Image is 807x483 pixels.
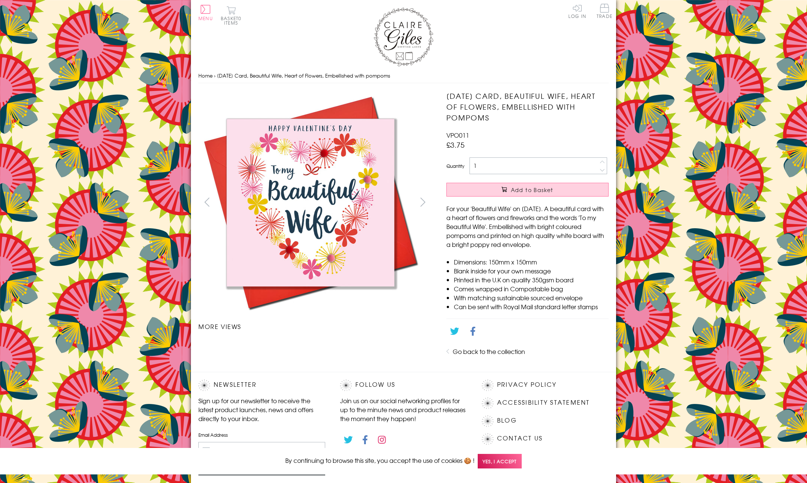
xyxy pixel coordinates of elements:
span: Menu [198,15,213,22]
button: Basket0 items [221,6,241,25]
span: 0 items [224,15,241,26]
p: Join us on our social networking profiles for up to the minute news and product releases the mome... [340,396,467,423]
label: Quantity [446,163,464,169]
span: Trade [597,4,612,18]
h2: Newsletter [198,380,325,391]
a: Privacy Policy [497,380,556,390]
img: Claire Giles Greetings Cards [374,7,433,66]
li: Printed in the U.K on quality 350gsm board [454,275,609,284]
p: For your 'Beautiful Wife' on [DATE]. A beautiful card with a heart of flowers and fireworks and t... [446,204,609,249]
li: With matching sustainable sourced envelope [454,293,609,302]
a: Contact Us [497,433,543,443]
li: Comes wrapped in Compostable bag [454,284,609,293]
button: Menu [198,5,213,21]
span: £3.75 [446,139,465,150]
li: Blank inside for your own message [454,266,609,275]
span: Add to Basket [511,186,553,194]
a: Home [198,72,213,79]
li: Carousel Page 3 [315,338,373,355]
label: Email Address [198,432,325,438]
a: Log In [568,4,586,18]
li: Dimensions: 150mm x 150mm [454,257,609,266]
a: Accessibility Statement [497,398,590,408]
h1: [DATE] Card, Beautiful Wife, Heart of Flowers, Embellished with pompoms [446,91,609,123]
li: Carousel Page 4 [373,338,431,355]
a: Blog [497,415,517,426]
a: Trade [597,4,612,20]
span: Yes, I accept [478,454,522,468]
a: Go back to the collection [453,347,525,356]
nav: breadcrumbs [198,68,609,84]
span: [DATE] Card, Beautiful Wife, Heart of Flowers, Embellished with pompoms [217,72,390,79]
input: harry@hogwarts.edu [198,442,325,459]
button: Add to Basket [446,183,609,197]
p: Sign up for our newsletter to receive the latest product launches, news and offers directly to yo... [198,396,325,423]
span: › [214,72,216,79]
li: Can be sent with Royal Mail standard letter stamps [454,302,609,311]
h3: More views [198,322,431,331]
img: Valentine's Day Card, Beautiful Wife, Heart of Flowers, Embellished with pompoms [198,91,422,314]
span: VPO011 [446,131,469,139]
button: prev [198,194,215,210]
li: Carousel Page 2 [257,338,315,355]
img: Valentine's Day Card, Beautiful Wife, Heart of Flowers, Embellished with pompoms [431,91,655,314]
ul: Carousel Pagination [198,338,431,355]
button: next [415,194,431,210]
h2: Follow Us [340,380,467,391]
li: Carousel Page 1 (Current Slide) [198,338,257,355]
